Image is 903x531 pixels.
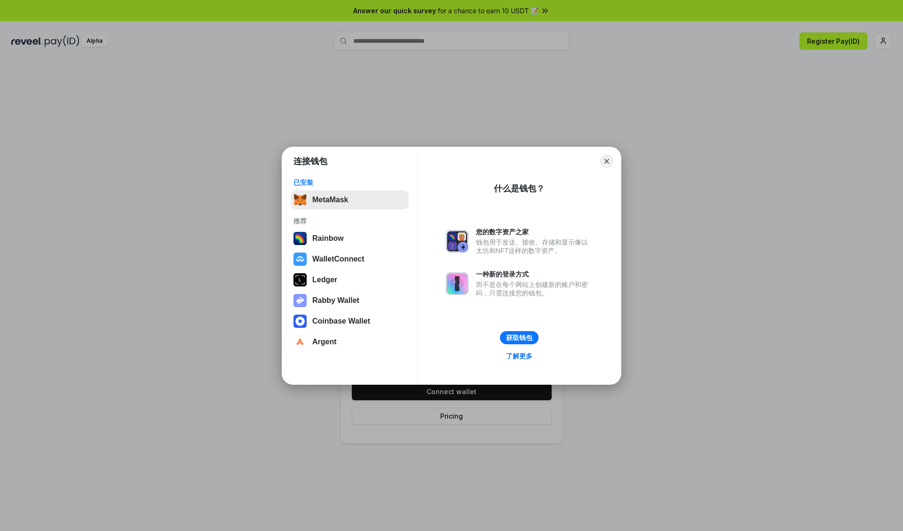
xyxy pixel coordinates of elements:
[291,190,409,209] button: MetaMask
[291,333,409,351] button: Argent
[293,335,307,349] img: svg+xml,%3Csvg%20width%3D%2228%22%20height%3D%2228%22%20viewBox%3D%220%200%2028%2028%22%20fill%3D...
[500,331,539,344] button: 获取钱包
[312,317,370,325] div: Coinbase Wallet
[506,333,532,342] div: 获取钱包
[293,273,307,286] img: svg+xml,%3Csvg%20xmlns%3D%22http%3A%2F%2Fwww.w3.org%2F2000%2Fsvg%22%20width%3D%2228%22%20height%3...
[291,291,409,310] button: Rabby Wallet
[506,352,532,360] div: 了解更多
[291,250,409,269] button: WalletConnect
[312,234,344,243] div: Rainbow
[291,229,409,248] button: Rainbow
[600,155,613,168] button: Close
[446,230,468,253] img: svg+xml,%3Csvg%20xmlns%3D%22http%3A%2F%2Fwww.w3.org%2F2000%2Fsvg%22%20fill%3D%22none%22%20viewBox...
[500,350,538,362] a: 了解更多
[291,270,409,289] button: Ledger
[476,238,593,255] div: 钱包用于发送、接收、存储和显示像以太坊和NFT这样的数字资产。
[293,156,327,167] h1: 连接钱包
[476,270,593,278] div: 一种新的登录方式
[293,232,307,245] img: svg+xml,%3Csvg%20width%3D%22120%22%20height%3D%22120%22%20viewBox%3D%220%200%20120%20120%22%20fil...
[293,294,307,307] img: svg+xml,%3Csvg%20xmlns%3D%22http%3A%2F%2Fwww.w3.org%2F2000%2Fsvg%22%20fill%3D%22none%22%20viewBox...
[446,272,468,295] img: svg+xml,%3Csvg%20xmlns%3D%22http%3A%2F%2Fwww.w3.org%2F2000%2Fsvg%22%20fill%3D%22none%22%20viewBox...
[312,338,337,346] div: Argent
[476,228,593,236] div: 您的数字资产之家
[293,193,307,206] img: svg+xml,%3Csvg%20fill%3D%22none%22%20height%3D%2233%22%20viewBox%3D%220%200%2035%2033%22%20width%...
[293,253,307,266] img: svg+xml,%3Csvg%20width%3D%2228%22%20height%3D%2228%22%20viewBox%3D%220%200%2028%2028%22%20fill%3D...
[312,196,348,204] div: MetaMask
[293,178,406,187] div: 已安装
[312,296,359,305] div: Rabby Wallet
[476,280,593,297] div: 而不是在每个网站上创建新的账户和密码，只需连接您的钱包。
[291,312,409,331] button: Coinbase Wallet
[293,315,307,328] img: svg+xml,%3Csvg%20width%3D%2228%22%20height%3D%2228%22%20viewBox%3D%220%200%2028%2028%22%20fill%3D...
[312,255,364,263] div: WalletConnect
[293,217,406,225] div: 推荐
[494,183,545,194] div: 什么是钱包？
[312,276,337,284] div: Ledger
